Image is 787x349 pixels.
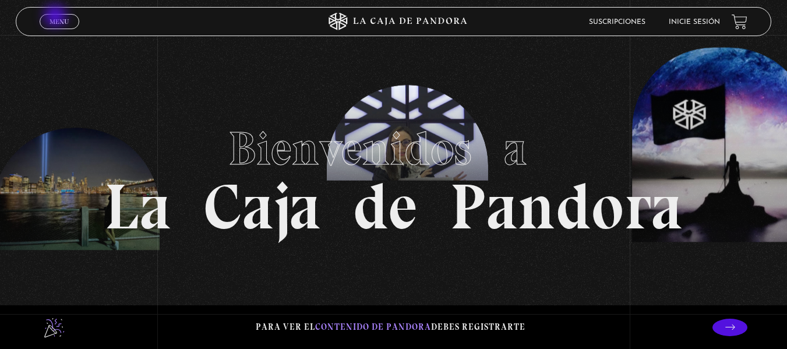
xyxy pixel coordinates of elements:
span: contenido de Pandora [315,322,431,332]
h1: La Caja de Pandora [104,111,683,239]
span: Bienvenidos a [228,121,559,177]
a: Inicie sesión [669,19,720,26]
a: Suscripciones [589,19,645,26]
a: View your shopping cart [732,13,747,29]
p: Para ver el debes registrarte [256,319,525,335]
span: Menu [50,18,69,25]
span: Cerrar [45,28,73,36]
